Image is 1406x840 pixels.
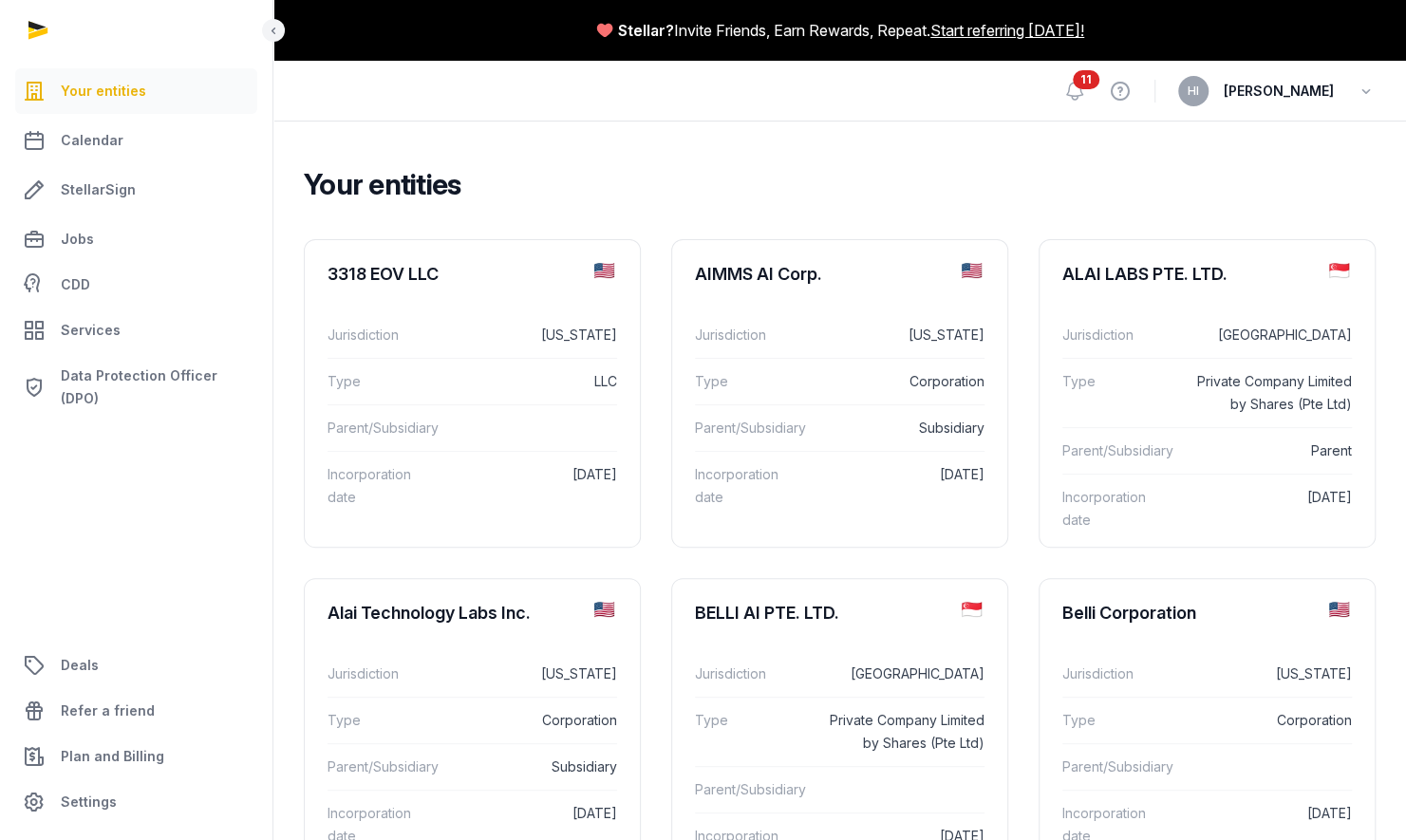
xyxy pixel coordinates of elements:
[1062,486,1172,532] dt: Incorporation date
[61,745,164,768] span: Plan and Billing
[61,228,94,251] span: Jobs
[695,663,805,685] dt: Jurisdiction
[61,654,99,677] span: Deals
[821,417,984,439] dd: Subsidiary
[61,791,117,813] span: Settings
[61,364,250,410] span: Data Protection Officer (DPO)
[695,370,805,393] dt: Type
[15,167,257,213] a: StellarSign
[1188,324,1352,346] dd: [GEOGRAPHIC_DATA]
[15,118,257,163] a: Calendar
[15,308,257,353] a: Services
[61,319,121,342] span: Services
[453,709,617,732] dd: Corporation
[1188,709,1352,732] dd: Corporation
[328,663,438,685] dt: Jurisdiction
[1062,324,1172,346] dt: Jurisdiction
[1062,602,1196,625] div: Belli Corporation
[61,80,146,103] span: Your entities
[61,129,123,152] span: Calendar
[15,216,257,262] a: Jobs
[453,663,617,685] dd: [US_STATE]
[962,263,982,278] img: us.png
[1062,263,1228,286] div: ALAI LABS PTE. LTD.
[695,263,822,286] div: AIMMS AI Corp.
[820,370,984,393] dd: Corporation
[15,688,257,734] a: Refer a friend
[1188,370,1352,416] dd: Private Company Limited by Shares (Pte Ltd)
[61,273,90,296] span: CDD
[328,324,438,346] dt: Jurisdiction
[1073,70,1099,89] span: 11
[15,779,257,825] a: Settings
[1329,263,1349,278] img: sg.png
[672,240,1007,535] a: AIMMS AI Corp.Jurisdiction[US_STATE]TypeCorporationParent/SubsidiarySubsidiaryIncorporation date[...
[1178,76,1209,106] button: HI
[695,778,806,801] dt: Parent/Subsidiary
[328,709,438,732] dt: Type
[1329,602,1349,617] img: us.png
[930,19,1084,42] a: Start referring [DATE]!
[61,178,136,201] span: StellarSign
[328,463,438,509] dt: Incorporation date
[15,357,257,418] a: Data Protection Officer (DPO)
[1062,439,1173,462] dt: Parent/Subsidiary
[820,709,984,755] dd: Private Company Limited by Shares (Pte Ltd)
[453,463,617,509] dd: [DATE]
[453,324,617,346] dd: [US_STATE]
[15,266,257,304] a: CDD
[1062,756,1173,778] dt: Parent/Subsidiary
[305,240,640,535] a: 3318 EOV LLCJurisdiction[US_STATE]TypeLLCParent/SubsidiaryIncorporation date[DATE]
[454,756,617,778] dd: Subsidiary
[304,167,1360,201] h2: Your entities
[1062,663,1172,685] dt: Jurisdiction
[15,734,257,779] a: Plan and Billing
[1040,240,1375,558] a: ALAI LABS PTE. LTD.Jurisdiction[GEOGRAPHIC_DATA]TypePrivate Company Limited by Shares (Pte Ltd)Pa...
[328,417,439,439] dt: Parent/Subsidiary
[1189,439,1352,462] dd: Parent
[1224,80,1334,103] span: [PERSON_NAME]
[820,663,984,685] dd: [GEOGRAPHIC_DATA]
[61,700,155,722] span: Refer a friend
[328,602,531,625] div: Alai Technology Labs Inc.
[328,263,439,286] div: 3318 EOV LLC
[962,602,982,617] img: sg.png
[695,463,805,509] dt: Incorporation date
[1311,749,1406,840] iframe: Chat Widget
[618,19,674,42] span: Stellar?
[695,324,805,346] dt: Jurisdiction
[820,463,984,509] dd: [DATE]
[1062,370,1172,416] dt: Type
[594,263,614,278] img: us.png
[15,643,257,688] a: Deals
[594,602,614,617] img: us.png
[1188,85,1199,97] span: HI
[1188,663,1352,685] dd: [US_STATE]
[1062,709,1172,732] dt: Type
[1188,486,1352,532] dd: [DATE]
[328,370,438,393] dt: Type
[15,68,257,114] a: Your entities
[695,417,806,439] dt: Parent/Subsidiary
[453,370,617,393] dd: LLC
[695,709,805,755] dt: Type
[695,602,839,625] div: BELLI AI PTE. LTD.
[820,324,984,346] dd: [US_STATE]
[328,756,439,778] dt: Parent/Subsidiary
